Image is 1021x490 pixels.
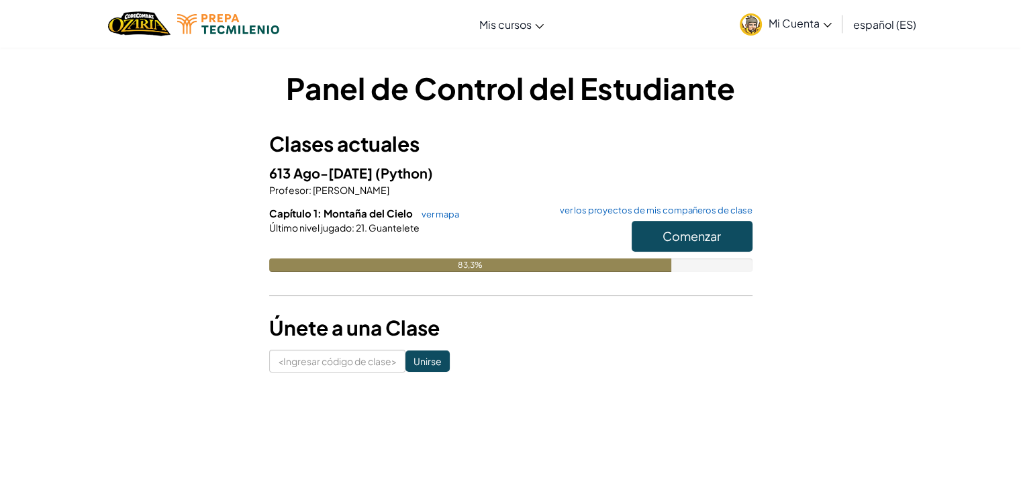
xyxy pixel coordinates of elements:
font: Último nivel jugado [269,222,352,234]
font: Panel de Control del Estudiante [286,69,735,107]
font: : [352,222,354,234]
font: Comenzar [663,228,721,244]
img: Hogar [108,10,171,38]
a: español (ES) [846,6,923,42]
font: 83,3% [458,260,483,270]
font: Mis cursos [479,17,532,32]
font: Profesor [269,184,309,196]
input: <Ingresar código de clase> [269,350,405,373]
font: (Python) [375,164,433,181]
font: 21. [356,222,367,234]
input: Unirse [405,350,450,372]
font: Clases actuales [269,131,420,156]
font: Únete a una Clase [269,315,440,340]
button: Comenzar [632,221,752,252]
img: avatar [740,13,762,36]
font: Capítulo 1: Montaña del Cielo [269,207,413,219]
font: ver mapa [422,209,459,219]
font: [PERSON_NAME] [313,184,389,196]
font: : [309,184,311,196]
font: Mi Cuenta [769,16,820,30]
font: español (ES) [853,17,916,32]
a: Mi Cuenta [733,3,838,45]
a: Mis cursos [473,6,550,42]
a: Logotipo de Ozaria de CodeCombat [108,10,171,38]
font: Guantelete [369,222,420,234]
font: 613 Ago-[DATE] [269,164,373,181]
font: ver los proyectos de mis compañeros de clase [560,205,752,215]
img: Logotipo de Tecmilenio [177,14,279,34]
